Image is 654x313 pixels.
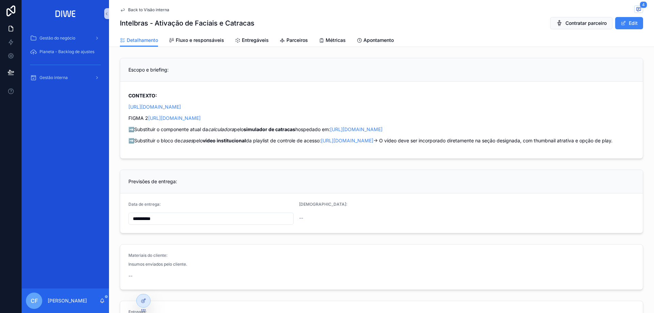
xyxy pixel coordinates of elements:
a: Gestão do negócio [26,32,105,44]
h1: Intelbras - Ativação de Faciais e Catracas [120,18,254,28]
div: scrollable content [22,27,109,93]
a: [URL][DOMAIN_NAME] [148,115,201,121]
button: 4 [634,5,643,14]
em: calculadora [208,126,234,132]
button: Edit [615,17,643,29]
img: App logo [53,8,78,19]
a: Parceiros [280,34,308,48]
span: 4 [640,1,647,8]
span: CF [31,297,38,305]
p: ➡️Substituir o bloco de pelo da playlist de controle de acesso: → O vídeo deve ser incorporado di... [128,137,635,144]
span: Gestão do negócio [40,35,75,41]
a: Apontamento [357,34,394,48]
span: Back to Visão interna [128,7,169,13]
strong: simulador de catracas [244,126,295,132]
a: Métricas [319,34,346,48]
a: Fluxo e responsáveis [169,34,224,48]
a: Back to Visão interna [120,7,169,13]
span: [DEMOGRAPHIC_DATA]: [299,202,347,207]
span: Insumos enviados pelo cliente. [128,262,187,267]
a: [URL][DOMAIN_NAME] [321,138,373,143]
a: Planeta - Backlog de ajustes [26,46,105,58]
strong: vídeo institucional [203,138,246,143]
a: Detalhamento [120,34,158,47]
a: [URL][DOMAIN_NAME] [330,126,383,132]
a: Gestão interna [26,72,105,84]
span: Fluxo e responsáveis [176,37,224,44]
span: Materiais do cliente: [128,253,168,258]
span: Entregáveis [242,37,269,44]
button: Contratar parceiro [550,17,612,29]
a: [URL][DOMAIN_NAME] [128,104,181,110]
span: -- [299,215,303,221]
strong: CONTEXTO: [128,93,157,98]
a: Entregáveis [235,34,269,48]
span: Contratar parceiro [565,20,607,27]
span: -- [128,272,133,279]
span: Planeta - Backlog de ajustes [40,49,94,54]
p: ➡️Substituir o componente atual da pelo hospedado em: [128,126,635,133]
p: [PERSON_NAME] [48,297,87,304]
span: Métricas [326,37,346,44]
span: Detalhamento [127,37,158,44]
span: Previsões de entrega: [128,178,177,184]
span: Data de entrega: [128,202,161,207]
span: Apontamento [363,37,394,44]
span: Parceiros [286,37,308,44]
em: cases [180,138,193,143]
span: Gestão interna [40,75,68,80]
p: FIGMA 2 [128,114,635,122]
span: Escopo e briefing: [128,67,169,73]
